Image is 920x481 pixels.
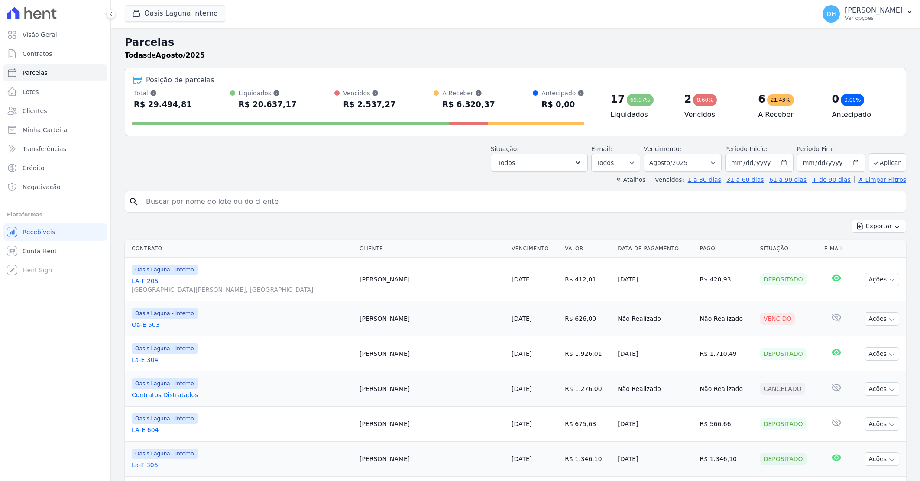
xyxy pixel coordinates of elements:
[125,35,906,50] h2: Parcelas
[726,176,764,183] a: 31 a 60 dias
[696,371,757,407] td: Não Realizado
[491,154,588,172] button: Todos
[343,97,395,111] div: R$ 2.537,27
[23,126,67,134] span: Minha Carteira
[512,455,532,462] a: [DATE]
[760,418,807,430] div: Depositado
[132,308,198,319] span: Oasis Laguna - Interno
[852,220,906,233] button: Exportar
[541,97,584,111] div: R$ 0,00
[508,240,561,258] th: Vencimento
[865,273,899,286] button: Ações
[132,343,198,354] span: Oasis Laguna - Interno
[561,442,614,477] td: R$ 1.346,10
[442,89,495,97] div: A Receber
[132,449,198,459] span: Oasis Laguna - Interno
[7,210,104,220] div: Plataformas
[3,102,107,119] a: Clientes
[498,158,515,168] span: Todos
[865,452,899,466] button: Ações
[23,183,61,191] span: Negativação
[696,336,757,371] td: R$ 1.710,49
[614,258,696,301] td: [DATE]
[865,312,899,326] button: Ações
[610,110,670,120] h4: Liquidados
[760,348,807,360] div: Depositado
[812,176,851,183] a: + de 90 dias
[758,92,765,106] div: 6
[696,442,757,477] td: R$ 1.346,10
[9,452,29,472] iframe: Intercom live chat
[684,92,692,106] div: 2
[3,45,107,62] a: Contratos
[129,197,139,207] i: search
[797,145,865,154] label: Período Fim:
[760,313,795,325] div: Vencido
[3,121,107,139] a: Minha Carteira
[356,301,508,336] td: [PERSON_NAME]
[239,97,297,111] div: R$ 20.637,17
[688,176,721,183] a: 1 a 30 dias
[610,92,625,106] div: 17
[23,164,45,172] span: Crédito
[442,97,495,111] div: R$ 6.320,37
[132,265,198,275] span: Oasis Laguna - Interno
[693,94,716,106] div: 8,60%
[132,391,353,399] a: Contratos Distratados
[134,97,192,111] div: R$ 29.494,81
[23,228,55,236] span: Recebíveis
[696,240,757,258] th: Pago
[769,176,807,183] a: 61 a 90 dias
[125,5,225,22] button: Oasis Laguna Interno
[132,285,353,294] span: [GEOGRAPHIC_DATA][PERSON_NAME], [GEOGRAPHIC_DATA]
[491,145,519,152] label: Situação:
[3,26,107,43] a: Visão Geral
[561,336,614,371] td: R$ 1.926,01
[644,145,681,152] label: Vencimento:
[512,276,532,283] a: [DATE]
[356,258,508,301] td: [PERSON_NAME]
[832,92,839,106] div: 0
[614,336,696,371] td: [DATE]
[614,371,696,407] td: Não Realizado
[725,145,768,152] label: Período Inicío:
[343,89,395,97] div: Vencidos
[3,223,107,241] a: Recebíveis
[561,407,614,442] td: R$ 675,63
[760,453,807,465] div: Depositado
[854,176,906,183] a: ✗ Limpar Filtros
[541,89,584,97] div: Antecipado
[512,350,532,357] a: [DATE]
[3,178,107,196] a: Negativação
[132,413,198,424] span: Oasis Laguna - Interno
[23,49,52,58] span: Contratos
[3,159,107,177] a: Crédito
[132,426,353,434] a: LA-E 604
[132,355,353,364] a: La-E 304
[512,315,532,322] a: [DATE]
[125,240,356,258] th: Contrato
[627,94,654,106] div: 69,97%
[614,442,696,477] td: [DATE]
[125,51,147,59] strong: Todas
[561,371,614,407] td: R$ 1.276,00
[356,240,508,258] th: Cliente
[760,383,805,395] div: Cancelado
[512,420,532,427] a: [DATE]
[841,94,864,106] div: 0,00%
[125,50,205,61] p: de
[757,240,821,258] th: Situação
[816,2,920,26] button: DH [PERSON_NAME] Ver opções
[156,51,205,59] strong: Agosto/2025
[132,320,353,329] a: Oa-E 503
[591,145,612,152] label: E-mail:
[356,407,508,442] td: [PERSON_NAME]
[23,247,57,255] span: Conta Hent
[865,347,899,361] button: Ações
[821,240,852,258] th: E-mail
[767,94,794,106] div: 21,43%
[651,176,684,183] label: Vencidos:
[132,378,198,389] span: Oasis Laguna - Interno
[614,301,696,336] td: Não Realizado
[23,145,66,153] span: Transferências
